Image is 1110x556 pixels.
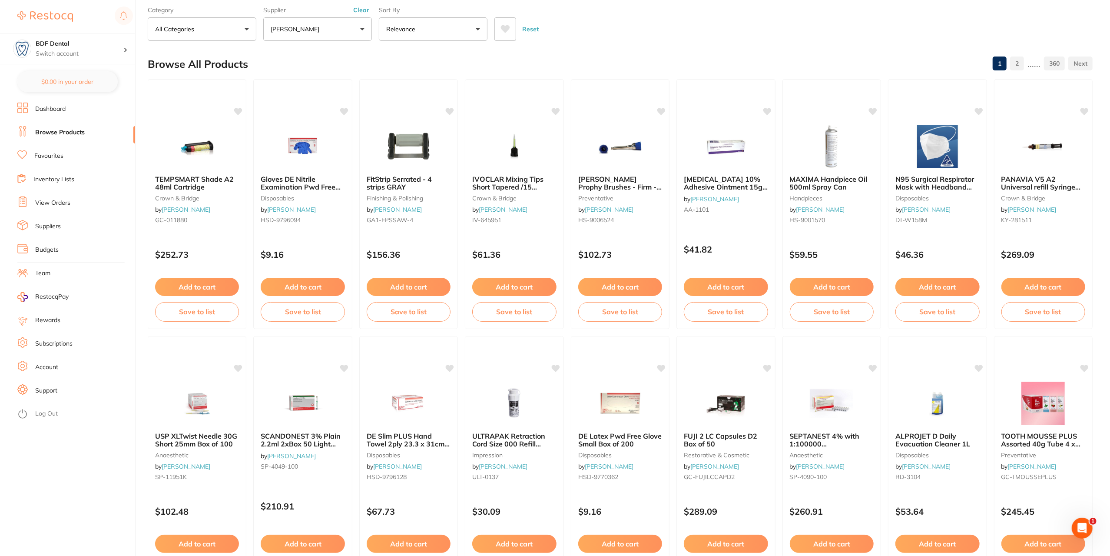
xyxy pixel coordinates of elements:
small: preventative [578,195,662,202]
p: $53.64 [895,506,979,516]
span: by [261,206,316,213]
p: ...... [1027,59,1040,69]
button: Add to cart [895,278,979,296]
span: GC-011880 [155,216,187,224]
span: by [578,463,633,470]
span: by [895,463,951,470]
button: Log Out [17,407,133,421]
a: [PERSON_NAME] [162,463,210,470]
a: Suppliers [35,222,61,231]
span: TOOTH MOUSSE PLUS Assorted 40g Tube 4 x Mint & Straw 2 x Van [1001,432,1081,456]
a: [PERSON_NAME] [690,195,739,203]
button: Save to list [578,302,662,321]
button: Add to cart [1001,278,1085,296]
span: HSD-9770362 [578,473,618,481]
p: $210.91 [261,501,345,511]
button: Add to cart [578,535,662,553]
p: $9.16 [578,506,662,516]
span: by [155,206,210,213]
button: Save to list [684,302,768,321]
a: Dashboard [35,105,66,113]
button: Save to list [472,302,556,321]
a: 2 [1010,55,1024,72]
a: [PERSON_NAME] [585,206,633,213]
span: by [578,206,633,213]
b: TEMPSMART Shade A2 48ml Cartridge [155,175,239,191]
label: Sort By [379,6,487,14]
small: crown & bridge [472,195,556,202]
span: HSD-9796094 [261,216,301,224]
a: Favourites [34,152,63,160]
span: TEMPSMART Shade A2 48ml Cartridge [155,175,234,191]
span: [MEDICAL_DATA] 10% Adhesive Ointment 15g Tube Topical [684,175,768,200]
a: [PERSON_NAME] [1008,463,1057,470]
button: Add to cart [155,278,239,296]
button: Add to cart [684,535,768,553]
a: [PERSON_NAME] [690,463,739,470]
span: by [472,206,527,213]
h4: BDF Dental [36,40,123,48]
img: FitStrip Serrated - 4 strips GRAY [381,125,437,168]
a: [PERSON_NAME] [1008,206,1057,213]
span: ULTRAPAK Retraction Cord Size 000 Refill 244cm [472,432,545,456]
a: Browse Products [35,128,85,137]
p: $289.09 [684,506,768,516]
button: Add to cart [895,535,979,553]
button: Save to list [1001,302,1085,321]
img: USP XLTwist Needle 30G Short 25mm Box of 100 [169,382,225,425]
button: Relevance [379,17,487,41]
img: FUJI 2 LC Capsules D2 Box of 50 [698,382,754,425]
a: [PERSON_NAME] [796,463,845,470]
button: $0.00 in your order [17,71,118,92]
a: [PERSON_NAME] [373,463,422,470]
p: $269.09 [1001,250,1085,260]
span: DE Slim PLUS Hand Towel 2ply 23.3 x 31cm 2400 sheets [367,432,450,456]
span: AA-1101 [684,206,709,213]
p: $41.82 [684,244,768,254]
small: anaesthetic [790,452,874,459]
span: by [1001,206,1057,213]
a: [PERSON_NAME] [796,206,845,213]
b: SCANDONEST 3% Plain 2.2ml 2xBox 50 Light Green label [261,432,345,448]
button: [PERSON_NAME] [263,17,372,41]
img: XYLOCAINE 10% Adhesive Ointment 15g Tube Topical [698,125,754,168]
small: disposables [367,452,451,459]
small: preventative [1001,452,1085,459]
p: $61.36 [472,250,556,260]
small: disposables [895,195,979,202]
span: SCANDONEST 3% Plain 2.2ml 2xBox 50 Light Green label [261,432,341,456]
button: Add to cart [367,535,451,553]
img: MAXIMA Handpiece Oil 500ml Spray Can [803,125,860,168]
p: $260.91 [790,506,874,516]
button: Add to cart [790,278,874,296]
button: Clear [351,6,372,14]
span: by [472,463,527,470]
span: by [684,195,739,203]
button: Add to cart [472,278,556,296]
img: TOOTH MOUSSE PLUS Assorted 40g Tube 4 x Mint & Straw 2 x Van [1015,382,1071,425]
b: SEPTANEST 4% with 1:100000 adrenalin 2.2ml 2xBox 50 GOLD [790,432,874,448]
a: [PERSON_NAME] [373,206,422,213]
button: Save to list [367,302,451,321]
b: XYLOCAINE 10% Adhesive Ointment 15g Tube Topical [684,175,768,191]
b: MAXIMA Handpiece Oil 500ml Spray Can [790,175,874,191]
span: SP-4049-100 [261,463,298,470]
small: crown & bridge [1001,195,1085,202]
span: FUJI 2 LC Capsules D2 Box of 50 [684,432,757,448]
a: Support [35,386,57,395]
b: ALPROJET D Daily Evacuation Cleaner 1L [895,432,979,448]
span: ALPROJET D Daily Evacuation Cleaner 1L [895,432,970,448]
span: by [367,463,422,470]
p: $245.45 [1001,506,1085,516]
a: [PERSON_NAME] [902,206,951,213]
img: TEMPSMART Shade A2 48ml Cartridge [169,125,225,168]
img: BDF Dental [13,40,31,57]
span: [PERSON_NAME] Prophy Brushes - Firm - Blue, 100-Pack [578,175,662,200]
small: impression [472,452,556,459]
button: Add to cart [261,278,345,296]
button: Save to list [155,302,239,321]
img: SEPTANEST 4% with 1:100000 adrenalin 2.2ml 2xBox 50 GOLD [803,382,860,425]
a: [PERSON_NAME] [585,463,633,470]
p: [PERSON_NAME] [271,25,323,33]
a: View Orders [35,199,70,207]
